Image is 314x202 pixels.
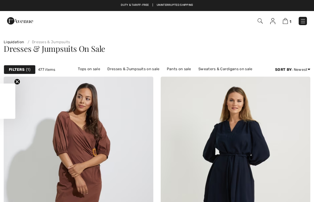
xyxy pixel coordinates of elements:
img: My Info [270,18,275,24]
img: Shopping Bag [283,18,288,24]
img: Menu [300,18,306,24]
a: Tops on sale [75,65,103,73]
span: 477 items [38,67,56,72]
a: 1 [283,17,291,25]
a: Liquidation [4,40,24,44]
span: 1 [26,67,30,72]
a: Sweaters & Cardigans on sale [195,65,255,73]
a: Pants on sale [164,65,194,73]
strong: Filters [9,67,25,72]
a: 1ère Avenue [7,17,33,23]
strong: Sort By [275,67,292,72]
a: Dresses & Jumpsuits on sale [104,65,163,73]
img: 1ère Avenue [7,15,33,27]
span: 1 [289,19,291,24]
img: Search [258,18,263,24]
a: Jackets & Blazers on sale [103,73,156,81]
div: : Newest [275,67,310,72]
span: Dresses & Jumpsuits On Sale [4,43,105,54]
a: Skirts on sale [157,73,187,81]
a: Dresses & Jumpsuits [25,40,70,44]
button: Close teaser [14,78,20,85]
a: Outerwear on sale [188,73,228,81]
